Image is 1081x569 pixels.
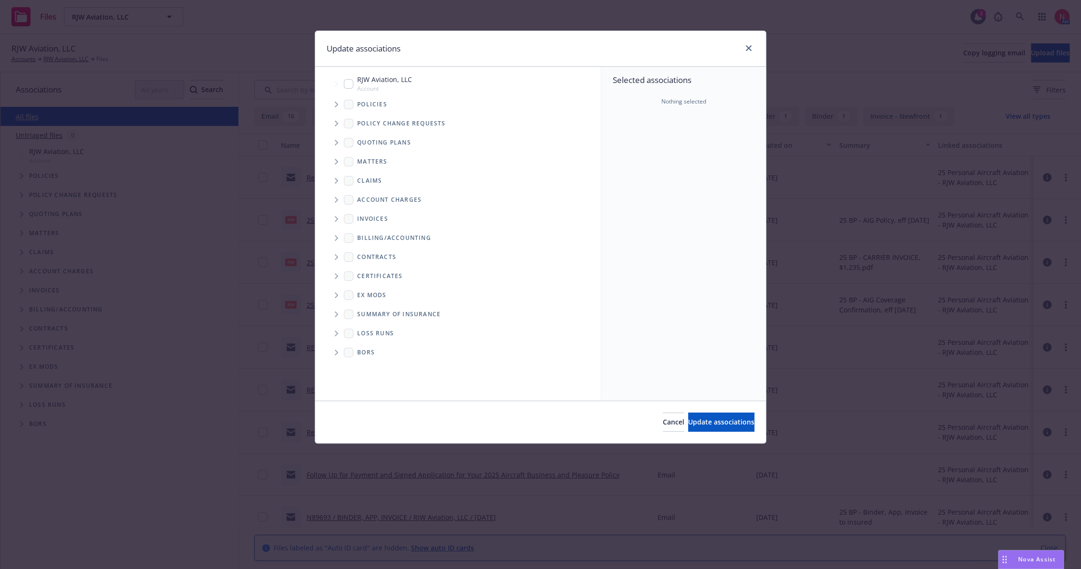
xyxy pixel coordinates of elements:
span: Policies [357,102,387,107]
span: Invoices [357,216,388,222]
a: close [743,42,754,54]
span: Loss Runs [357,331,394,336]
span: Account charges [357,197,422,203]
span: Claims [357,178,382,184]
button: Update associations [688,413,754,432]
button: Cancel [663,413,684,432]
div: Drag to move [999,550,1010,569]
button: Nova Assist [998,550,1064,569]
span: Nova Assist [1018,555,1056,563]
h1: Update associations [327,42,401,55]
span: Account [357,84,412,93]
span: RJW Aviation, LLC [357,74,412,84]
span: Ex Mods [357,292,386,298]
span: Policy change requests [357,121,445,126]
span: Quoting plans [357,140,411,145]
span: Matters [357,159,387,165]
span: Selected associations [613,74,754,86]
span: Cancel [663,417,684,426]
div: Folder Tree Example [315,228,601,362]
span: Update associations [688,417,754,426]
span: Billing/Accounting [357,235,431,241]
span: BORs [357,350,375,355]
span: Nothing selected [661,97,706,106]
span: Contracts [357,254,396,260]
div: Tree Example [315,72,601,228]
span: Summary of insurance [357,311,441,317]
span: Certificates [357,273,402,279]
